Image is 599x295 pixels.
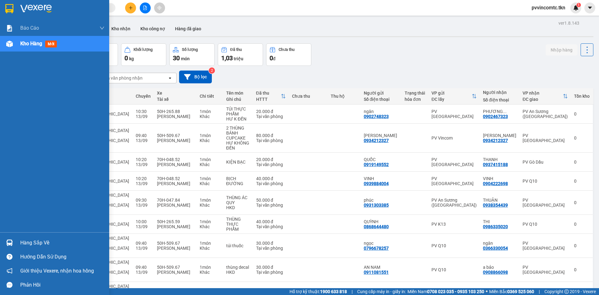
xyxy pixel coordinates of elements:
div: 0 [574,222,590,227]
span: Cung cấp máy in - giấy in: [357,288,406,295]
div: 0934212327 [364,138,389,143]
div: Xe [157,91,193,96]
li: [STREET_ADDRESS][PERSON_NAME]. [GEOGRAPHIC_DATA], Tỉnh [GEOGRAPHIC_DATA] [58,15,261,23]
div: 13/09 [136,270,151,275]
span: Miền Bắc [489,288,534,295]
div: 0 [574,111,590,116]
div: 1 món [200,157,220,162]
div: 0937415188 [483,162,508,167]
div: PV Q10 [431,267,477,272]
div: 0 [574,267,590,272]
div: hóa đơn [405,97,425,102]
div: Khác [200,203,220,208]
div: Chưa thu [279,47,295,52]
div: 70H-048.52 [157,157,193,162]
div: PV Q10 [523,179,568,184]
div: PHƯƠNG NGHI [483,109,516,114]
span: mới [45,41,57,47]
div: [PERSON_NAME] [157,138,193,143]
div: Tại văn phòng [256,224,286,229]
div: Phản hồi [20,280,105,290]
button: Kho nhận [106,21,135,36]
div: Khác [200,114,220,119]
div: Tại văn phòng [256,114,286,119]
span: | [539,288,540,295]
span: aim [157,6,162,10]
div: Số điện thoại [364,97,398,102]
div: BẢO KHANH [483,133,516,138]
div: 0868644480 [364,224,389,229]
div: 20.000 đ [256,157,286,162]
div: 30.000 đ [256,265,286,270]
div: TÚI THỰC PHẨM [226,106,250,116]
span: triệu [234,56,243,61]
div: THUẬN [483,198,516,203]
div: THI [483,219,516,224]
div: 0931303385 [364,203,389,208]
span: 0 [270,54,273,62]
div: 20.000 đ [256,109,286,114]
div: Tại văn phòng [256,203,286,208]
div: VINH [483,176,516,181]
strong: 0708 023 035 - 0935 103 250 [427,289,484,294]
img: logo.jpg [8,8,39,39]
div: PV K13 [431,222,477,227]
div: HKD [226,270,250,275]
div: PV [GEOGRAPHIC_DATA] [523,133,568,143]
div: 0919149552 [364,162,389,167]
img: solution-icon [6,25,13,32]
span: kg [129,56,134,61]
div: Tài xế [157,97,193,102]
div: HKD [226,205,250,210]
div: Khác [200,224,220,229]
div: Tại văn phòng [256,246,286,251]
div: [PERSON_NAME] [157,114,193,119]
div: [PERSON_NAME] [157,181,193,186]
img: warehouse-icon [6,41,13,47]
div: PV [GEOGRAPHIC_DATA] [431,157,477,167]
button: caret-down [584,2,595,13]
span: ... [503,109,507,114]
button: Nhập hàng [546,44,577,56]
div: Khác [200,162,220,167]
div: Thu hộ [331,94,358,99]
div: 09:40 [136,133,151,138]
div: PV [GEOGRAPHIC_DATA] [523,241,568,251]
button: Đã thu1,03 triệu [218,43,263,66]
div: 0902748323 [364,114,389,119]
div: PV Vincom [431,135,477,140]
div: VINH [364,176,398,181]
div: 0939884004 [364,181,389,186]
div: 0 [574,200,590,205]
div: 09:40 [136,265,151,270]
div: Người gửi [364,91,398,96]
div: 30.000 đ [256,241,286,246]
th: Toggle SortBy [253,88,289,105]
span: Giới thiệu Vexere, nhận hoa hồng [20,267,94,275]
img: logo-vxr [5,4,13,13]
div: 80.000 đ [256,133,286,138]
span: caret-down [587,5,593,11]
span: copyright [564,289,569,294]
div: [PERSON_NAME] [157,246,193,251]
div: 1 món [200,176,220,181]
div: 13/09 [136,246,151,251]
div: 70H-048.52 [157,176,193,181]
div: 13/09 [136,162,151,167]
div: ĐC giao [523,97,563,102]
div: ngọc [364,241,398,246]
sup: 1 [577,3,581,7]
button: file-add [140,2,151,13]
div: PV [GEOGRAPHIC_DATA] [523,198,568,208]
div: PV Q10 [431,243,477,248]
span: message [7,282,12,288]
div: QUỲNH [364,219,398,224]
div: 1 món [200,219,220,224]
div: Số lượng [182,47,198,52]
span: 30 [173,54,180,62]
div: QUỐC [364,157,398,162]
div: 40.000 đ [256,219,286,224]
strong: 1900 633 818 [320,289,347,294]
div: 1 món [200,133,220,138]
div: Hàng sắp về [20,238,105,248]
